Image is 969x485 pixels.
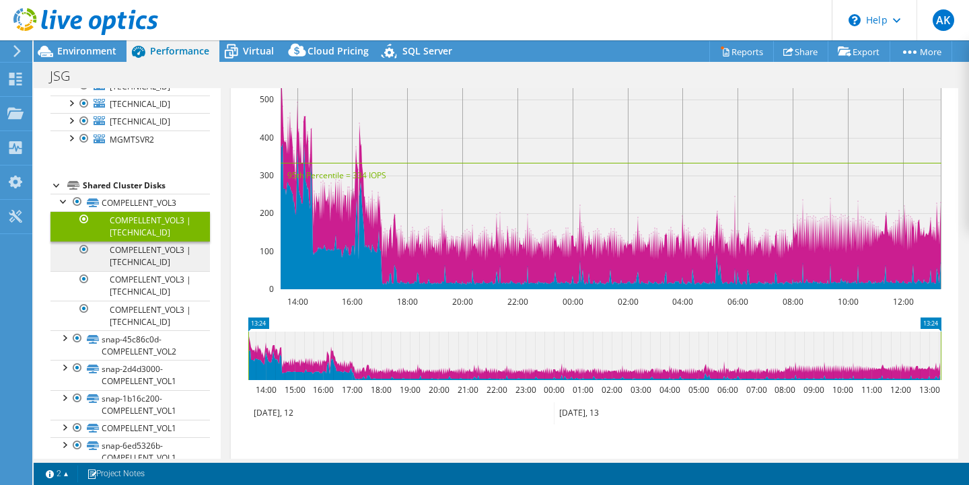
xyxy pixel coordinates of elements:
[50,241,210,271] a: COMPELLENT_VOL3 | [TECHNICAL_ID]
[308,44,369,57] span: Cloud Pricing
[631,384,651,396] text: 03:00
[371,384,392,396] text: 18:00
[260,246,274,257] text: 100
[110,98,170,110] span: [TECHNICAL_ID]
[688,384,709,396] text: 05:00
[400,384,421,396] text: 19:00
[861,384,882,396] text: 11:00
[544,384,565,396] text: 00:00
[709,41,774,62] a: Reports
[50,271,210,301] a: COMPELLENT_VOL3 | [TECHNICAL_ID]
[832,384,853,396] text: 10:00
[397,296,418,307] text: 18:00
[50,330,210,360] a: snap-45c86c0d-COMPELLENT_VOL2
[287,170,386,181] text: 95th Percentile = 334 IOPS
[402,44,452,57] span: SQL Server
[746,384,767,396] text: 07:00
[487,384,507,396] text: 22:00
[775,384,795,396] text: 08:00
[285,384,306,396] text: 15:00
[452,296,473,307] text: 20:00
[260,94,274,105] text: 500
[260,207,274,219] text: 200
[919,384,940,396] text: 13:00
[260,132,274,143] text: 400
[429,384,450,396] text: 20:00
[573,384,594,396] text: 01:00
[313,384,334,396] text: 16:00
[260,170,274,181] text: 300
[602,384,622,396] text: 02:00
[50,113,210,130] a: [TECHNICAL_ID]
[838,296,859,307] text: 10:00
[893,296,914,307] text: 12:00
[50,96,210,113] a: [TECHNICAL_ID]
[717,384,738,396] text: 06:00
[110,116,170,127] span: [TECHNICAL_ID]
[828,41,890,62] a: Export
[83,178,210,194] div: Shared Cluster Disks
[672,296,693,307] text: 04:00
[50,194,210,211] a: COMPELLENT_VOL3
[342,384,363,396] text: 17:00
[110,134,154,145] span: MGMTSVR2
[563,296,583,307] text: 00:00
[150,44,209,57] span: Performance
[36,465,78,482] a: 2
[77,465,154,482] a: Project Notes
[783,296,803,307] text: 08:00
[507,296,528,307] text: 22:00
[890,41,952,62] a: More
[50,360,210,389] a: snap-2d4d3000-COMPELLENT_VOL1
[773,41,828,62] a: Share
[50,301,210,330] a: COMPELLENT_VOL3 | [TECHNICAL_ID]
[342,296,363,307] text: 16:00
[458,384,478,396] text: 21:00
[515,384,536,396] text: 23:00
[57,44,116,57] span: Environment
[269,283,274,295] text: 0
[659,384,680,396] text: 04:00
[44,69,91,83] h1: JSG
[50,420,210,437] a: COMPELLENT_VOL1
[618,296,639,307] text: 02:00
[256,384,277,396] text: 14:00
[287,296,308,307] text: 14:00
[50,437,210,467] a: snap-6ed5326b-COMPELLENT_VOL1
[803,384,824,396] text: 09:00
[50,130,210,148] a: MGMTSVR2
[890,384,911,396] text: 12:00
[243,44,274,57] span: Virtual
[50,211,210,241] a: COMPELLENT_VOL3 | [TECHNICAL_ID]
[727,296,748,307] text: 06:00
[849,14,861,26] svg: \n
[50,390,210,420] a: snap-1b16c200-COMPELLENT_VOL1
[933,9,954,31] span: AK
